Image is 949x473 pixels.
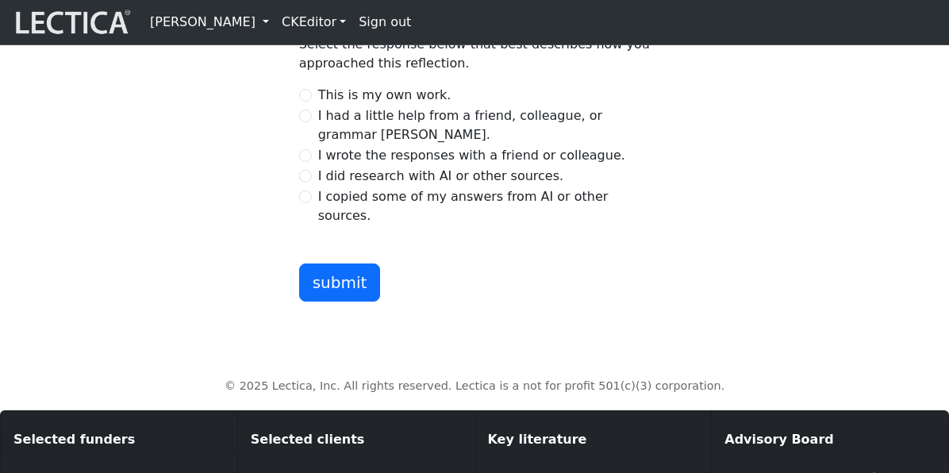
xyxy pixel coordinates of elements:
input: I did research with AI or other sources. [299,170,312,183]
img: lecticalive [12,7,131,37]
input: I wrote the responses with a friend or colleague. [299,149,312,162]
label: This is my own work. [318,86,451,105]
a: Sign out [352,6,417,38]
input: This is my own work. [299,89,312,102]
input: I had a little help from a friend, colleague, or grammar [PERSON_NAME]. [299,110,312,122]
div: Key literature [475,424,712,456]
p: © 2025 Lectica, Inc. All rights reserved. Lectica is a not for profit 501(c)(3) corporation. [103,378,846,395]
div: Advisory Board [712,424,948,456]
div: Selected clients [238,424,474,456]
div: Selected funders [1,424,237,456]
button: submit [299,263,381,302]
a: CKEditor [275,6,352,38]
input: I copied some of my answers from AI or other sources. [299,190,312,203]
label: I copied some of my answers from AI or other sources. [318,187,651,225]
label: I had a little help from a friend, colleague, or grammar [PERSON_NAME]. [318,106,651,144]
label: I did research with AI or other sources. [318,167,563,186]
a: [PERSON_NAME] [144,6,275,38]
label: I wrote the responses with a friend or colleague. [318,146,625,165]
p: Select the response below that best describes how you approached this reflection. [299,35,651,73]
